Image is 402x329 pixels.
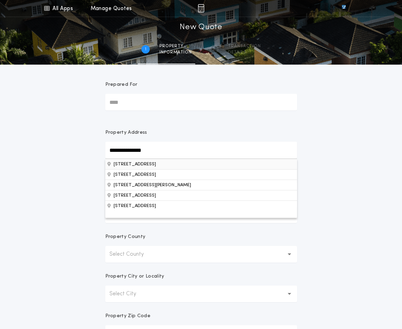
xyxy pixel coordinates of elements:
[105,169,297,180] button: Property Address[STREET_ADDRESS][STREET_ADDRESS][PERSON_NAME][STREET_ADDRESS][STREET_ADDRESS]
[105,94,297,110] input: Prepared For
[105,313,150,320] p: Property Zip Code
[105,246,297,263] button: Select County
[105,200,297,211] button: Property Address[STREET_ADDRESS][STREET_ADDRESS][STREET_ADDRESS][PERSON_NAME][STREET_ADDRESS]
[105,81,138,88] p: Prepared For
[159,50,192,55] span: information
[109,290,147,298] p: Select City
[145,47,146,52] h2: 1
[228,43,261,49] span: Transaction
[105,159,297,169] button: Property Address[STREET_ADDRESS][STREET_ADDRESS][PERSON_NAME][STREET_ADDRESS][STREET_ADDRESS]
[198,4,204,13] img: img
[180,22,222,33] h1: New Quote
[159,43,192,49] span: Property
[213,47,215,52] h2: 2
[105,233,146,240] p: Property County
[105,129,297,136] p: Property Address
[105,180,297,190] button: Property Address[STREET_ADDRESS][STREET_ADDRESS][STREET_ADDRESS][STREET_ADDRESS]
[105,273,164,280] p: Property City or Locality
[329,5,358,12] img: vs-icon
[228,50,261,55] span: details
[109,250,155,258] p: Select County
[105,286,297,302] button: Select City
[105,190,297,200] button: Property Address[STREET_ADDRESS][STREET_ADDRESS][STREET_ADDRESS][PERSON_NAME][STREET_ADDRESS]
